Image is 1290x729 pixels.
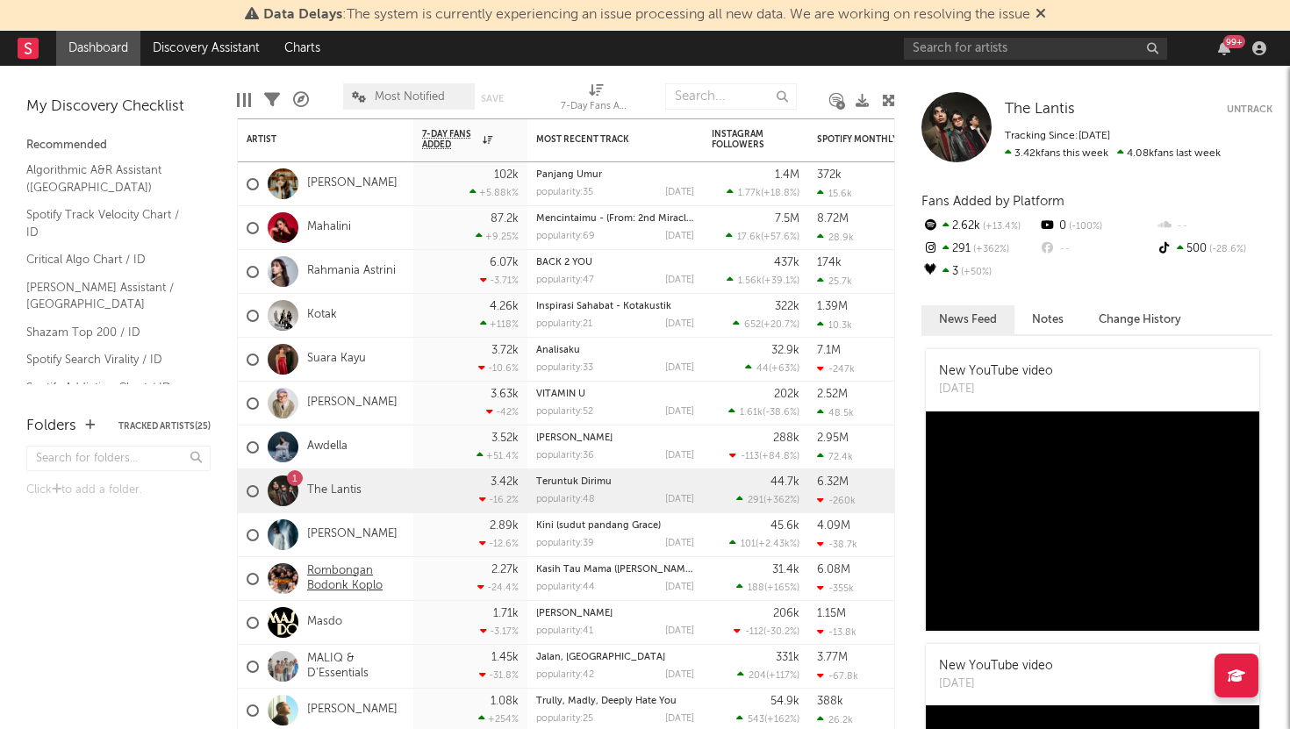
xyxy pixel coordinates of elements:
span: 652 [744,320,761,330]
span: 204 [749,671,766,681]
span: 188 [748,583,764,593]
span: 3.42k fans this week [1005,148,1108,159]
div: 3.77M [817,652,848,663]
a: Discovery Assistant [140,31,272,66]
div: ( ) [737,669,799,681]
div: 1.71k [493,608,519,619]
div: [DATE] [939,381,1053,398]
span: 543 [748,715,764,725]
a: Mahalini [307,220,351,235]
a: Rahmania Astrini [307,264,396,279]
input: Search for artists [904,38,1167,60]
div: ( ) [736,713,799,725]
div: [DATE] [665,407,694,417]
span: +50 % [958,268,992,277]
div: -16.2 % [479,494,519,505]
div: 26.2k [817,714,853,725]
div: Kini (sudut pandang Grace) [536,521,694,531]
a: [PERSON_NAME] [307,703,398,718]
div: VITAMIN U [536,390,694,399]
div: popularity: 35 [536,188,593,197]
span: 291 [748,496,763,505]
div: Panjang Umur [536,170,694,180]
div: 87.2k [491,213,519,225]
div: [DATE] [665,495,694,504]
div: ( ) [736,494,799,505]
div: -10.6 % [478,362,519,374]
span: +362 % [766,496,797,505]
div: Edit Columns [237,75,251,125]
div: [DATE] [665,626,694,636]
input: Search for folders... [26,446,211,471]
div: Artist [247,134,378,145]
span: Tracking Since: [DATE] [1005,131,1110,141]
div: popularity: 44 [536,582,595,592]
div: 7-Day Fans Added (7-Day Fans Added) [561,75,631,125]
div: 10.3k [817,319,852,331]
div: 44.7k [770,476,799,488]
div: Mencintaimu - (From: 2nd Miracle in Cell No.7) [536,214,694,224]
div: Filters [264,75,280,125]
div: -247k [817,363,855,375]
div: -3.17 % [480,625,519,637]
div: -- [1038,238,1155,261]
span: 7-Day Fans Added [422,129,478,150]
div: popularity: 69 [536,232,595,241]
span: +84.8 % [762,452,797,461]
button: Tracked Artists(25) [118,422,211,431]
div: popularity: 36 [536,451,594,461]
div: ( ) [733,318,799,330]
a: Charts [272,31,333,66]
div: 4.09M [817,520,850,532]
a: MALIQ & D'Essentials [307,652,405,682]
div: 2.89k [490,520,519,532]
button: Notes [1014,305,1081,334]
a: Algorithmic A&R Assistant ([GEOGRAPHIC_DATA]) [26,161,193,197]
span: 17.6k [737,232,761,242]
span: +13.4 % [980,222,1021,232]
div: Kasih Tau Mama (Malam Minggu) [536,565,694,575]
div: 31.4k [772,564,799,575]
div: popularity: 25 [536,714,593,724]
div: My Discovery Checklist [26,96,211,118]
div: 322k [775,301,799,312]
div: 1.45k [491,652,519,663]
div: Inspirasi Sahabat - Kotakustik [536,302,694,311]
a: Masdo [307,615,342,630]
span: -38.6 % [765,408,797,418]
div: ( ) [745,362,799,374]
a: Panjang Umur [536,170,602,180]
span: 1.56k [738,276,762,286]
span: 1.77k [738,189,761,198]
a: The Lantis [1005,101,1075,118]
div: [DATE] [665,582,694,592]
div: New YouTube video [939,657,1053,675]
a: Kotak [307,308,337,323]
div: 174k [817,257,842,268]
div: Instagram Followers [712,129,773,150]
div: -67.8k [817,670,858,682]
div: 8.72M [817,213,849,225]
div: popularity: 33 [536,363,593,373]
span: -100 % [1066,222,1102,232]
span: -28.6 % [1207,245,1246,254]
a: Mencintaimu - (From: 2nd Miracle in Cell No.7) [536,214,749,224]
span: The Lantis [1005,102,1075,117]
a: Jalan, [GEOGRAPHIC_DATA] [536,653,665,662]
span: +162 % [767,715,797,725]
div: [DATE] [665,451,694,461]
a: [PERSON_NAME] [536,433,613,443]
div: BACK 2 YOU [536,258,694,268]
a: Spotify Search Virality / ID [26,350,193,369]
div: Click to add a folder. [26,480,211,501]
div: 6.32M [817,476,849,488]
div: 3.72k [491,345,519,356]
a: [PERSON_NAME] [307,176,398,191]
div: 32.9k [771,345,799,356]
div: ( ) [734,625,799,637]
div: 48.5k [817,407,854,418]
span: : The system is currently experiencing an issue processing all new data. We are working on resolv... [263,8,1030,22]
div: 0 [1038,215,1155,238]
div: 1.39M [817,301,848,312]
div: A&R Pipeline [293,75,309,125]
